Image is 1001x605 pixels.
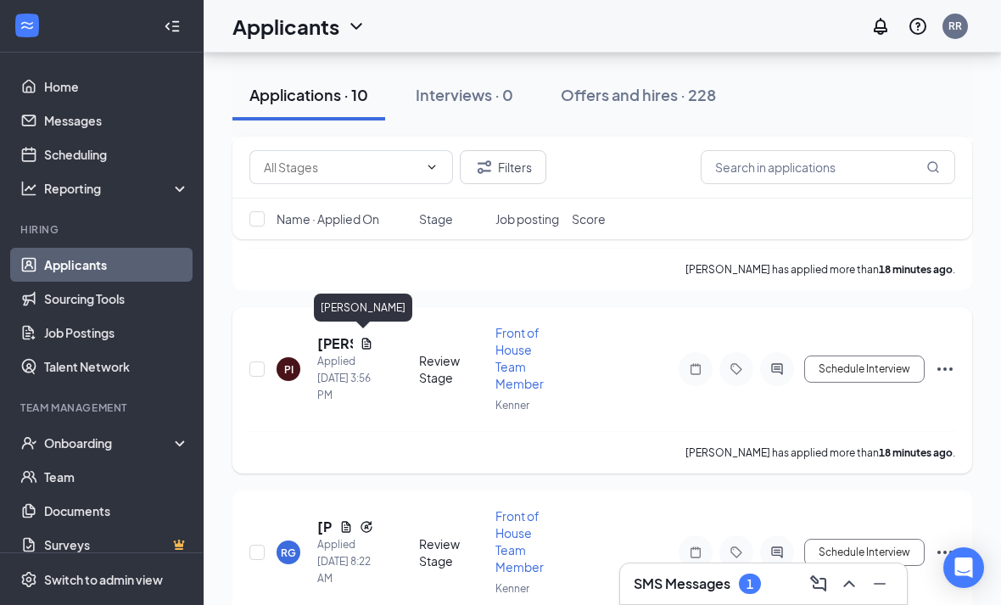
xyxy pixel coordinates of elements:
div: Applied [DATE] 3:56 PM [317,353,373,404]
button: Filter Filters [460,150,546,184]
b: 18 minutes ago [879,446,953,459]
p: [PERSON_NAME] has applied more than . [685,262,955,277]
a: Messages [44,104,189,137]
svg: Ellipses [935,359,955,379]
div: Open Intercom Messenger [943,547,984,588]
svg: UserCheck [20,434,37,451]
a: SurveysCrown [44,528,189,562]
b: 18 minutes ago [879,263,953,276]
a: Talent Network [44,350,189,384]
h1: Applicants [232,12,339,41]
div: Applications · 10 [249,84,368,105]
button: Schedule Interview [804,356,925,383]
div: PI [284,362,294,377]
svg: Reapply [360,520,373,534]
svg: Tag [726,362,747,376]
a: Home [44,70,189,104]
div: Applied [DATE] 8:22 AM [317,536,373,587]
svg: ChevronDown [425,160,439,174]
span: Score [572,210,606,227]
svg: Settings [20,571,37,588]
input: All Stages [264,158,418,176]
svg: Collapse [164,18,181,35]
svg: Filter [474,157,495,177]
span: Kenner [495,582,529,595]
a: Applicants [44,248,189,282]
div: RR [948,19,962,33]
div: Offers and hires · 228 [561,84,716,105]
svg: Document [360,337,373,350]
a: Documents [44,494,189,528]
p: [PERSON_NAME] has applied more than . [685,445,955,460]
button: ChevronUp [836,570,863,597]
a: Team [44,460,189,494]
span: Name · Applied On [277,210,379,227]
div: RG [281,546,296,560]
span: Front of House Team Member [495,508,544,574]
button: ComposeMessage [805,570,832,597]
svg: Note [685,546,706,559]
svg: Tag [726,546,747,559]
div: Review Stage [419,535,485,569]
div: [PERSON_NAME] [314,294,412,322]
svg: WorkstreamLogo [19,17,36,34]
div: Hiring [20,222,186,237]
a: Scheduling [44,137,189,171]
span: Kenner [495,399,529,412]
svg: ActiveChat [767,546,787,559]
button: Schedule Interview [804,539,925,566]
svg: Minimize [870,574,890,594]
svg: MagnifyingGlass [926,160,940,174]
div: Reporting [44,180,190,197]
svg: Note [685,362,706,376]
h5: [PERSON_NAME] [317,518,333,536]
div: Switch to admin view [44,571,163,588]
h3: SMS Messages [634,574,730,593]
svg: Ellipses [935,542,955,563]
div: 1 [747,577,753,591]
svg: Analysis [20,180,37,197]
input: Search in applications [701,150,955,184]
svg: Notifications [870,16,891,36]
svg: ChevronUp [839,574,859,594]
svg: ActiveChat [767,362,787,376]
span: Front of House Team Member [495,325,544,391]
span: Stage [419,210,453,227]
svg: QuestionInfo [908,16,928,36]
svg: ComposeMessage [808,574,829,594]
button: Minimize [866,570,893,597]
div: Review Stage [419,352,485,386]
a: Sourcing Tools [44,282,189,316]
svg: Document [339,520,353,534]
div: Interviews · 0 [416,84,513,105]
div: Team Management [20,401,186,415]
svg: ChevronDown [346,16,366,36]
div: Onboarding [44,434,175,451]
span: Job posting [495,210,559,227]
h5: [PERSON_NAME] [317,334,353,353]
a: Job Postings [44,316,189,350]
